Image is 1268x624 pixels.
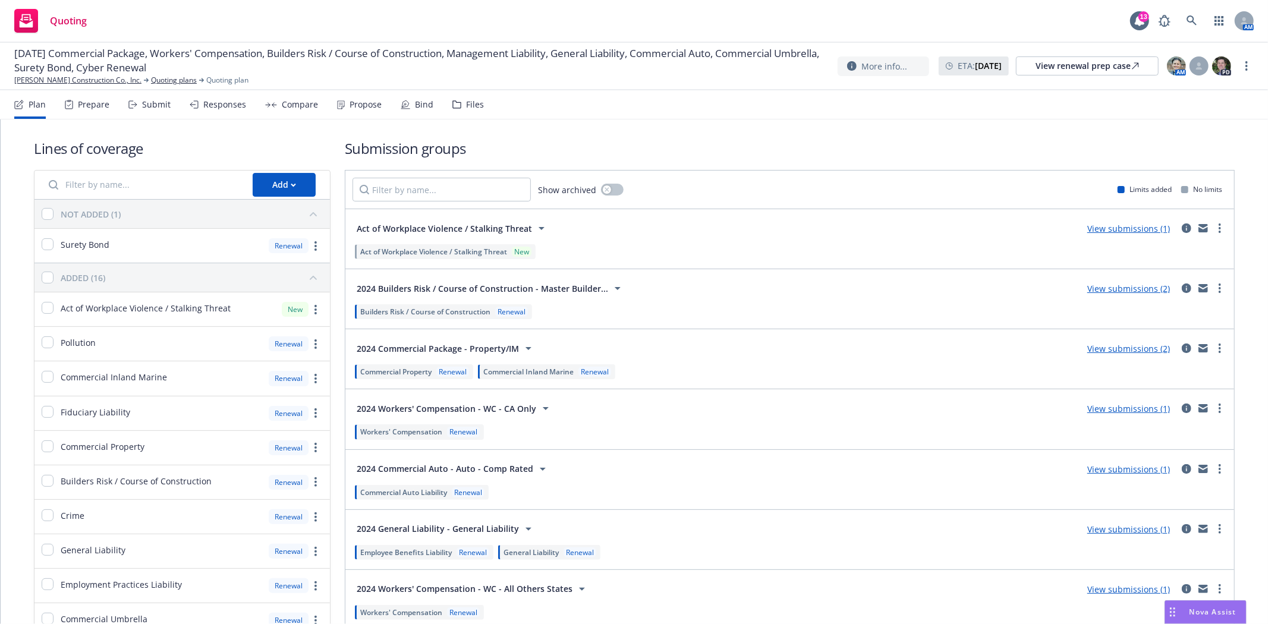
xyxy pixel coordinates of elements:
a: View submissions (2) [1087,343,1170,354]
a: more [1213,462,1227,476]
span: 2024 Builders Risk / Course of Construction - Master Builder... [357,282,608,295]
span: [DATE] Commercial Package, Workers' Compensation, Builders Risk / Course of Construction, Managem... [14,46,828,75]
span: Nova Assist [1190,607,1236,617]
button: Nova Assist [1165,600,1247,624]
span: 2024 Commercial Package - Property/IM [357,342,519,355]
button: ADDED (16) [61,268,323,287]
span: 2024 Commercial Auto - Auto - Comp Rated [357,462,533,475]
div: Renewal [447,607,480,617]
span: ETA : [958,59,1002,72]
img: photo [1212,56,1231,75]
h1: Lines of coverage [34,138,331,158]
span: 2024 General Liability - General Liability [357,522,519,535]
a: circleInformation [1179,582,1194,596]
span: 2024 Workers' Compensation - WC - CA Only [357,402,536,415]
div: No limits [1181,184,1222,194]
div: Renewal [269,336,309,351]
a: more [309,371,323,386]
button: Add [253,173,316,197]
span: More info... [861,60,907,73]
a: circleInformation [1179,281,1194,295]
div: Renewal [269,406,309,421]
div: Renewal [269,578,309,593]
span: Commercial Property [360,367,432,377]
span: General Liability [504,547,559,557]
div: 13 [1138,11,1149,22]
input: Filter by name... [42,173,246,197]
a: more [1213,401,1227,415]
span: Commercial Inland Marine [483,367,574,377]
a: Switch app [1207,9,1231,33]
button: More info... [838,56,929,76]
a: mail [1196,582,1210,596]
a: more [1213,582,1227,596]
span: Act of Workplace Violence / Stalking Threat [61,302,231,314]
div: Files [466,100,484,109]
span: Workers' Compensation [360,427,442,437]
div: Propose [350,100,382,109]
span: Quoting plan [206,75,248,86]
button: 2024 Builders Risk / Course of Construction - Master Builder... [353,276,629,300]
a: circleInformation [1179,401,1194,415]
span: Show archived [538,184,596,196]
a: mail [1196,462,1210,476]
button: 2024 Workers' Compensation - WC - CA Only [353,396,557,420]
div: Renewal [564,547,596,557]
div: ADDED (16) [61,272,105,284]
div: Renewal [269,440,309,455]
button: 2024 Commercial Auto - Auto - Comp Rated [353,457,554,481]
a: mail [1196,281,1210,295]
span: Act of Workplace Violence / Stalking Threat [360,247,507,257]
a: Report a Bug [1153,9,1176,33]
a: mail [1196,341,1210,355]
a: View submissions (1) [1087,403,1170,414]
div: Renewal [457,547,489,557]
a: Quoting [10,4,92,37]
a: View submissions (1) [1087,584,1170,595]
div: Renewal [269,238,309,253]
a: View submissions (1) [1087,223,1170,234]
a: more [309,440,323,455]
span: Builders Risk / Course of Construction [360,307,490,317]
a: more [309,544,323,559]
h1: Submission groups [345,138,1235,158]
a: Quoting plans [151,75,197,86]
span: Employment Practices Liability [61,578,182,591]
a: more [1239,59,1254,73]
a: more [1213,221,1227,235]
a: circleInformation [1179,341,1194,355]
a: View submissions (1) [1087,464,1170,475]
div: Add [272,174,296,196]
div: Renewal [447,427,480,437]
div: New [512,247,531,257]
a: View submissions (2) [1087,283,1170,294]
a: mail [1196,401,1210,415]
div: Renewal [578,367,611,377]
span: Builders Risk / Course of Construction [61,475,212,487]
div: Renewal [495,307,528,317]
a: more [1213,341,1227,355]
div: Renewal [269,371,309,386]
img: photo [1167,56,1186,75]
div: Drag to move [1165,601,1180,623]
div: NOT ADDED (1) [61,208,121,220]
button: 2024 Workers' Compensation - WC - All Others States [353,577,593,601]
div: Submit [142,100,171,109]
span: Quoting [50,16,87,26]
button: NOT ADDED (1) [61,204,323,223]
a: mail [1196,522,1210,536]
a: more [1213,522,1227,536]
div: Renewal [269,544,309,559]
div: Renewal [436,367,469,377]
a: more [309,302,323,317]
div: Plan [29,100,46,109]
strong: [DATE] [975,60,1002,71]
a: circleInformation [1179,221,1194,235]
span: 2024 Workers' Compensation - WC - All Others States [357,582,572,595]
a: more [1213,281,1227,295]
span: General Liability [61,544,125,556]
span: Employee Benefits Liability [360,547,452,557]
span: Crime [61,509,84,522]
div: Limits added [1118,184,1172,194]
a: [PERSON_NAME] Construction Co., Inc. [14,75,141,86]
